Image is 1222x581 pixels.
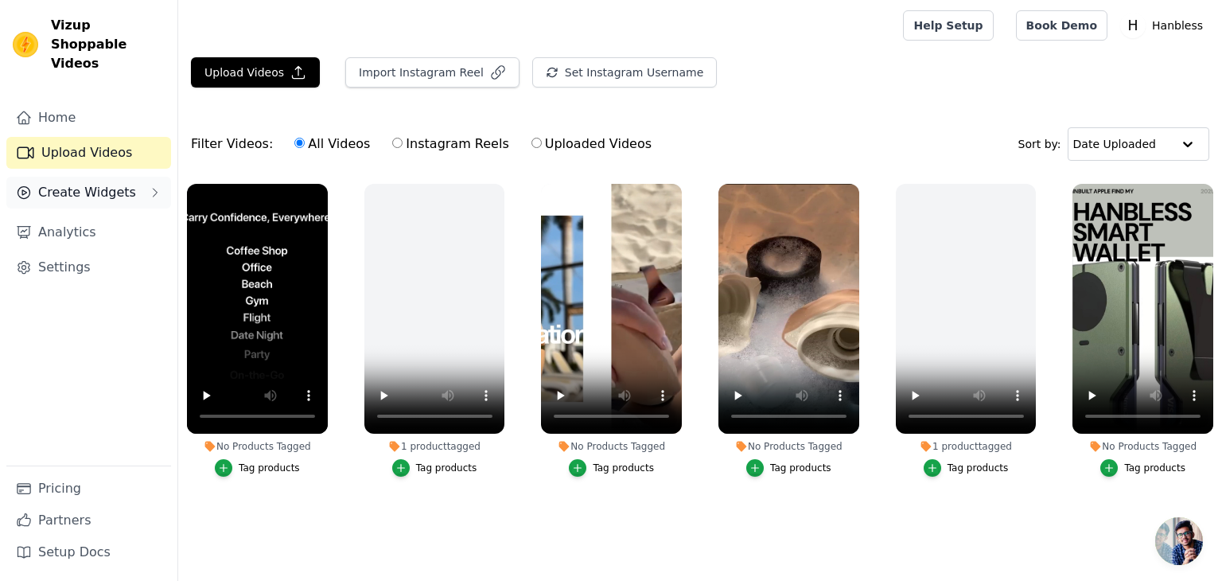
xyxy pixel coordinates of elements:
[531,138,542,148] input: Uploaded Videos
[1146,11,1209,40] p: Hanbless
[391,134,509,154] label: Instagram Reels
[6,473,171,505] a: Pricing
[187,440,328,453] div: No Products Tagged
[718,440,859,453] div: No Products Tagged
[541,440,682,453] div: No Products Tagged
[239,462,300,474] div: Tag products
[593,462,654,474] div: Tag products
[51,16,165,73] span: Vizup Shoppable Videos
[1100,459,1185,477] button: Tag products
[6,505,171,536] a: Partners
[896,440,1037,453] div: 1 product tagged
[392,459,477,477] button: Tag products
[294,138,305,148] input: All Videos
[770,462,831,474] div: Tag products
[531,134,652,154] label: Uploaded Videos
[6,177,171,209] button: Create Widgets
[215,459,300,477] button: Tag products
[1072,440,1213,453] div: No Products Tagged
[903,10,993,41] a: Help Setup
[1120,11,1209,40] button: H Hanbless
[38,183,136,202] span: Create Widgets
[345,57,520,88] button: Import Instagram Reel
[1124,462,1185,474] div: Tag products
[6,102,171,134] a: Home
[746,459,831,477] button: Tag products
[13,32,38,57] img: Vizup
[364,440,505,453] div: 1 product tagged
[6,137,171,169] a: Upload Videos
[6,216,171,248] a: Analytics
[191,126,660,162] div: Filter Videos:
[294,134,371,154] label: All Videos
[924,459,1009,477] button: Tag products
[1018,127,1210,161] div: Sort by:
[6,252,171,283] a: Settings
[532,57,717,88] button: Set Instagram Username
[948,462,1009,474] div: Tag products
[1155,517,1203,565] div: Open chat
[1016,10,1107,41] a: Book Demo
[416,462,477,474] div: Tag products
[6,536,171,568] a: Setup Docs
[1128,18,1138,33] text: H
[191,57,320,88] button: Upload Videos
[569,459,654,477] button: Tag products
[392,138,403,148] input: Instagram Reels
